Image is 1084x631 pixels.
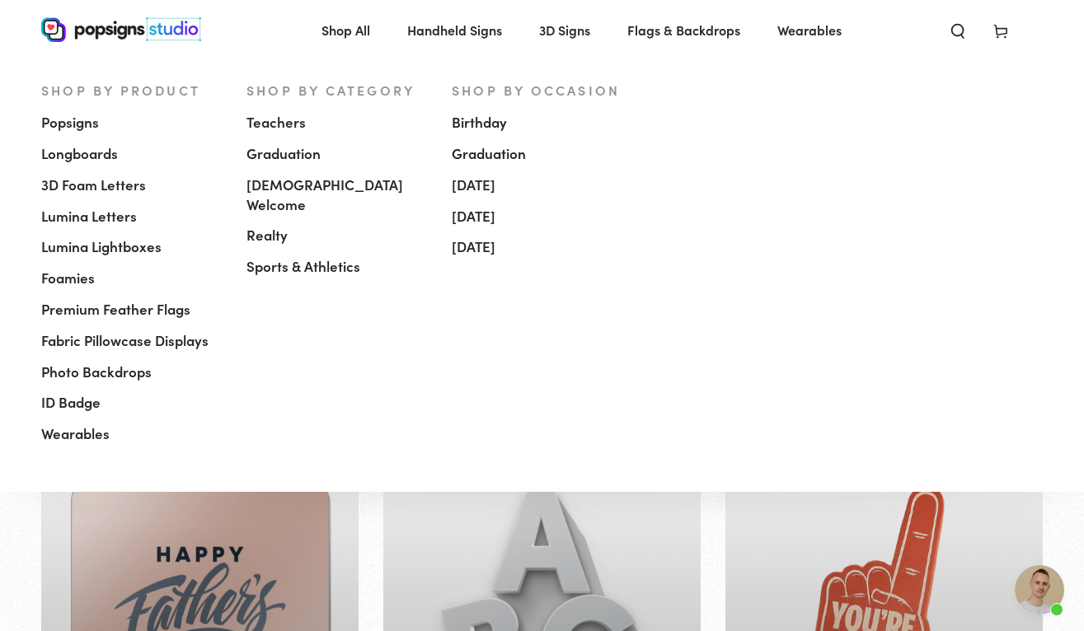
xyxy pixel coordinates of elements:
span: Shop By Occasion [452,81,620,99]
span: [DEMOGRAPHIC_DATA] Welcome [246,175,427,215]
span: Wearables [41,424,110,444]
span: Wearables [777,18,842,42]
span: 3D Foam Letters [41,175,146,195]
a: Handheld Signs [395,8,514,52]
span: Birthday [452,113,507,133]
span: Flags & Backdrops [627,18,740,42]
a: Graduation [452,138,632,170]
span: Premium Feather Flags [41,300,190,320]
span: Realty [246,226,288,245]
span: Shop All [321,18,370,42]
a: Wearables [41,418,222,450]
span: Graduation [246,144,321,164]
a: ID Badge [41,387,222,418]
span: Shop By Product [41,81,200,99]
span: Foamies [41,269,95,288]
span: 3D Signs [539,18,590,42]
a: Lumina Lightboxes [41,231,222,263]
a: [DEMOGRAPHIC_DATA] Welcome [246,170,427,221]
a: Shop All [309,8,382,52]
a: Flags & Backdrops [615,8,753,52]
span: Graduation [452,144,526,164]
a: Realty [246,220,427,251]
a: Premium Feather Flags [41,294,222,325]
a: Sports & Athletics [246,251,427,283]
a: Shop By Occasion [452,81,632,99]
a: [DATE] [452,231,632,263]
a: [DATE] [452,201,632,232]
a: Wearables [765,8,854,52]
a: Shop By Product [41,81,222,99]
a: Photo Backdrops [41,357,222,388]
a: Graduation [246,138,427,170]
span: Longboards [41,144,118,164]
a: 3D Foam Letters [41,170,222,201]
img: Popsigns Studio [41,17,201,42]
summary: Search our site [936,12,979,48]
a: 3D Signs [527,8,603,52]
div: Open chat [1015,565,1064,615]
span: Lumina Letters [41,207,137,227]
a: Foamies [41,263,222,294]
a: Lumina Letters [41,201,222,232]
a: [DATE] [452,170,632,201]
span: [DATE] [452,237,495,257]
span: Handheld Signs [407,18,502,42]
span: [DATE] [452,175,495,195]
span: Popsigns [41,113,99,133]
span: Shop By Category [246,81,415,99]
span: Sports & Athletics [246,257,360,277]
span: [DATE] [452,207,495,227]
a: Longboards [41,138,222,170]
span: Teachers [246,113,306,133]
span: Lumina Lightboxes [41,237,162,257]
span: ID Badge [41,393,101,413]
a: Popsigns [41,107,222,138]
a: Shop By Category [246,81,427,99]
span: Fabric Pillowcase Displays [41,331,209,351]
a: Birthday [452,107,632,138]
span: Photo Backdrops [41,362,152,382]
a: Fabric Pillowcase Displays [41,325,222,357]
a: Teachers [246,107,427,138]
